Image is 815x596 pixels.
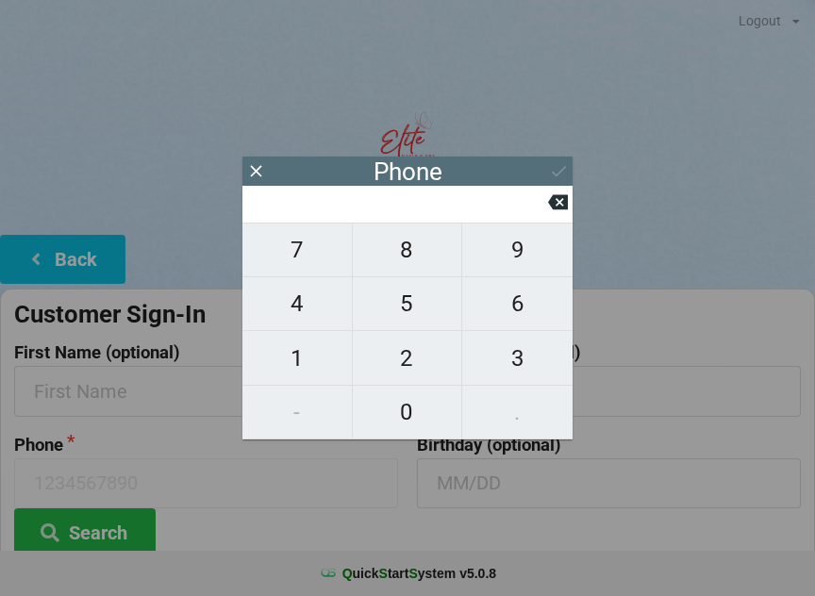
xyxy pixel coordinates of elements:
[353,277,463,331] button: 5
[242,331,353,385] button: 1
[353,392,462,432] span: 0
[242,230,352,270] span: 7
[353,331,463,385] button: 2
[353,284,462,323] span: 5
[462,284,573,323] span: 6
[353,230,462,270] span: 8
[242,339,352,378] span: 1
[462,277,573,331] button: 6
[353,386,463,439] button: 0
[462,331,573,385] button: 3
[462,223,573,277] button: 9
[462,339,573,378] span: 3
[353,223,463,277] button: 8
[242,223,353,277] button: 7
[462,230,573,270] span: 9
[353,339,462,378] span: 2
[242,277,353,331] button: 4
[242,284,352,323] span: 4
[374,162,442,181] div: Phone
